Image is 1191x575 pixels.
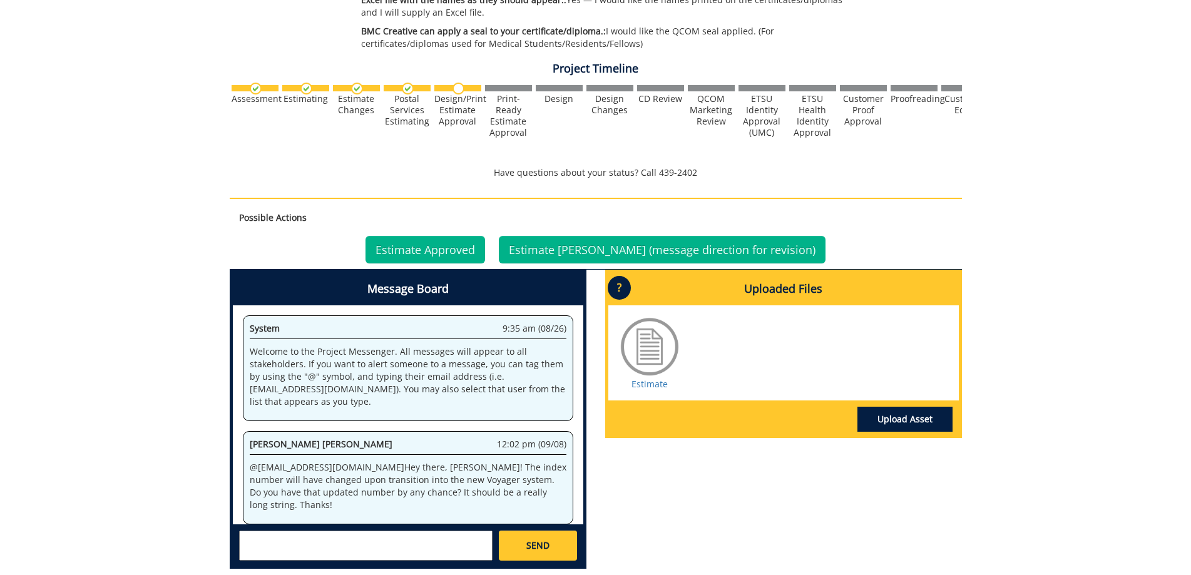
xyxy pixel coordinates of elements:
p: Have questions about your status? Call 439-2402 [230,166,962,179]
div: Estimating [282,93,329,104]
a: Estimate [PERSON_NAME] (message direction for revision) [499,236,826,263]
div: CD Review [637,93,684,104]
span: [PERSON_NAME] [PERSON_NAME] [250,438,392,450]
div: Design Changes [586,93,633,116]
p: ? [608,276,631,300]
div: Print-Ready Estimate Approval [485,93,532,138]
a: SEND [499,531,576,561]
div: QCOM Marketing Review [688,93,735,127]
h4: Project Timeline [230,63,962,75]
h4: Message Board [233,273,583,305]
div: Assessment [232,93,279,104]
div: Design/Print Estimate Approval [434,93,481,127]
a: Estimate [631,378,668,390]
p: @ [EMAIL_ADDRESS][DOMAIN_NAME] Hey there, [PERSON_NAME]! The index number will have changed upon ... [250,461,566,511]
div: Customer Proof Approval [840,93,887,127]
h4: Uploaded Files [608,273,959,305]
div: Customer Edits [941,93,988,116]
div: ETSU Health Identity Approval [789,93,836,138]
span: System [250,322,280,334]
img: checkmark [250,83,262,94]
img: checkmark [300,83,312,94]
span: BMC Creative can apply a seal to your certificate/diploma.: [361,25,606,37]
p: I would like the QCOM seal applied. (For certificates/diplomas used for Medical Students/Resident... [361,25,851,50]
a: Estimate Approved [365,236,485,263]
span: 12:02 pm (09/08) [497,438,566,450]
img: checkmark [402,83,414,94]
div: Design [536,93,583,104]
div: Postal Services Estimating [384,93,431,127]
textarea: messageToSend [239,531,493,561]
span: 9:35 am (08/26) [503,322,566,335]
a: Upload Asset [857,407,953,432]
div: Estimate Changes [333,93,380,116]
div: Proofreading [891,93,938,104]
p: Welcome to the Project Messenger. All messages will appear to all stakeholders. If you want to al... [250,345,566,408]
strong: Possible Actions [239,211,307,223]
img: no [452,83,464,94]
img: checkmark [351,83,363,94]
div: ETSU Identity Approval (UMC) [739,93,785,138]
span: SEND [526,539,549,552]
